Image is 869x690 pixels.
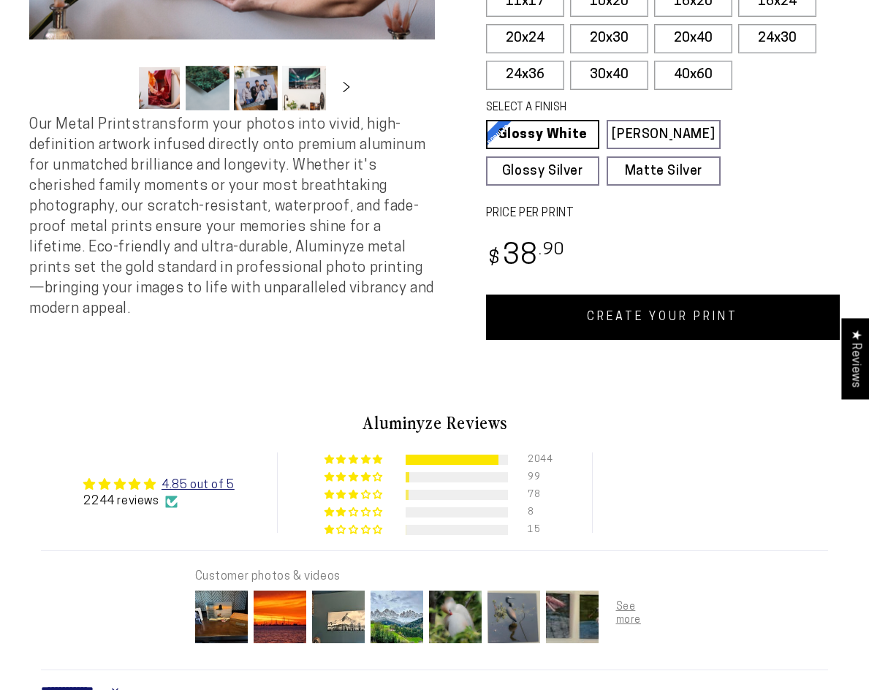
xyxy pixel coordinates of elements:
[528,507,545,517] div: 8
[282,66,326,110] button: Load image 4 in gallery view
[426,588,485,646] img: User picture
[309,588,368,646] img: User picture
[162,479,235,491] a: 4.85 out of 5
[654,61,732,90] label: 40x60
[539,242,565,259] sup: .90
[486,205,840,222] label: PRICE PER PRINT
[543,588,602,646] img: User picture
[486,100,693,116] legend: SELECT A FINISH
[570,24,648,53] label: 20x30
[528,490,545,500] div: 78
[602,588,660,646] img: User picture
[485,588,543,646] img: User picture
[486,24,564,53] label: 20x24
[528,525,545,535] div: 15
[195,569,657,585] div: Customer photos & videos
[528,455,545,465] div: 2044
[325,472,385,483] div: 4% (99) reviews with 4 star rating
[486,61,564,90] label: 24x36
[488,249,501,269] span: $
[607,156,721,186] a: Matte Silver
[330,72,363,104] button: Slide right
[83,493,234,509] div: 2244 reviews
[486,295,840,340] a: CREATE YOUR PRINT
[186,66,229,110] button: Load image 2 in gallery view
[83,476,234,493] div: Average rating is 4.85 stars
[325,490,385,501] div: 3% (78) reviews with 3 star rating
[654,24,732,53] label: 20x40
[234,66,278,110] button: Load image 3 in gallery view
[101,72,133,104] button: Slide left
[29,118,434,316] span: Our Metal Prints transform your photos into vivid, high-definition artwork infused directly onto ...
[486,120,600,149] a: Glossy White
[486,156,600,186] a: Glossy Silver
[738,24,816,53] label: 24x30
[607,120,721,149] a: [PERSON_NAME]
[325,507,385,518] div: 0% (8) reviews with 2 star rating
[192,588,251,646] img: User picture
[528,472,545,482] div: 99
[251,588,309,646] img: User picture
[137,66,181,110] button: Load image 1 in gallery view
[570,61,648,90] label: 30x40
[41,410,828,435] h2: Aluminyze Reviews
[325,455,385,466] div: 91% (2044) reviews with 5 star rating
[486,243,566,271] bdi: 38
[325,525,385,536] div: 1% (15) reviews with 1 star rating
[841,318,869,399] div: Click to open Judge.me floating reviews tab
[165,496,178,508] img: Verified Checkmark
[368,588,426,646] img: User picture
